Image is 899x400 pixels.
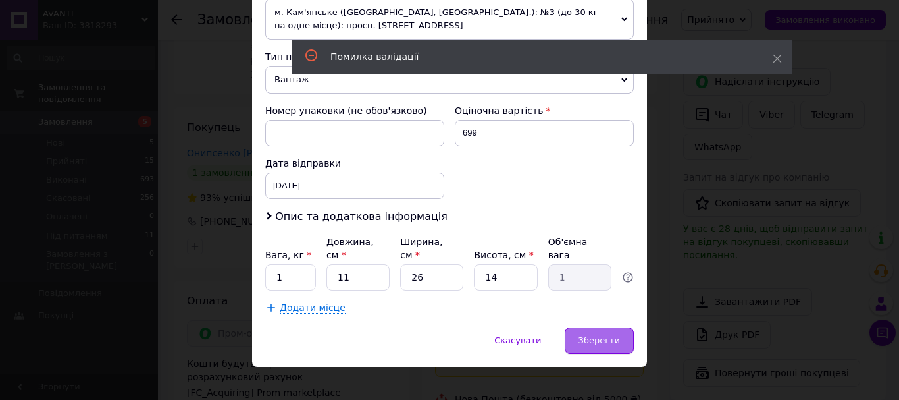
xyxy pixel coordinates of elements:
[455,104,634,117] div: Оціночна вартість
[474,250,533,260] label: Висота, см
[400,237,442,260] label: Ширина, см
[280,302,346,314] span: Додати місце
[275,210,448,223] span: Опис та додаткова інформація
[330,50,740,63] div: Помилка валідації
[265,250,311,260] label: Вага, кг
[265,157,444,170] div: Дата відправки
[265,66,634,94] span: Вантаж
[494,335,541,345] span: Скасувати
[578,335,620,345] span: Зберегти
[265,51,326,62] span: Тип посилки
[548,235,611,262] div: Об'ємна вага
[326,237,374,260] label: Довжина, см
[265,104,444,117] div: Номер упаковки (не обов'язково)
